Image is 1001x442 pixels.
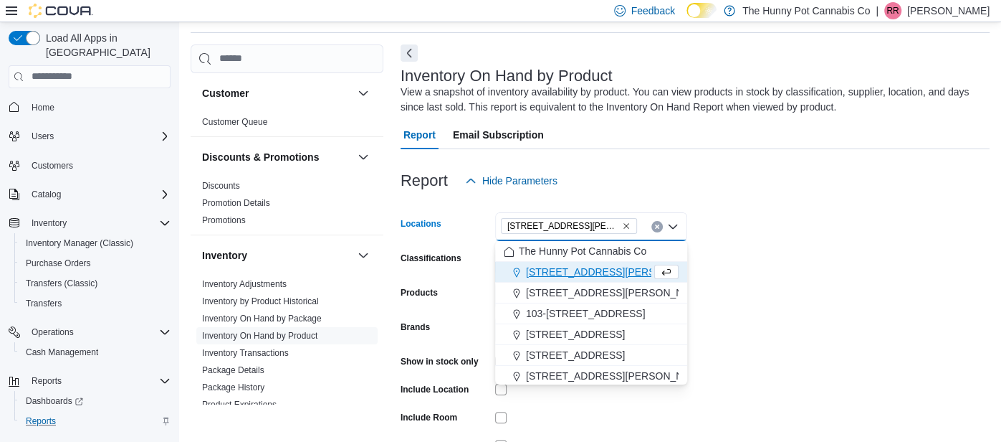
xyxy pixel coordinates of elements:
label: Products [401,287,438,298]
button: Hide Parameters [459,166,563,195]
span: Home [26,98,171,116]
label: Show in stock only [401,356,479,367]
button: Users [3,126,176,146]
a: Customers [26,157,79,174]
span: Feedback [631,4,675,18]
button: 103-[STREET_ADDRESS] [495,304,687,324]
span: Purchase Orders [26,258,91,269]
span: RR [886,2,899,19]
a: Reports [20,413,62,430]
label: Include Location [401,384,469,395]
button: Customers [3,155,176,176]
a: Product Expirations [202,400,277,410]
span: Inventory Transactions [202,347,289,359]
button: [STREET_ADDRESS] [495,345,687,366]
h3: Discounts & Promotions [202,150,319,164]
div: Discounts & Promotions [191,177,383,235]
a: Transfers [20,295,67,312]
button: Reports [3,371,176,391]
button: Home [3,97,176,118]
span: [STREET_ADDRESS][PERSON_NAME] [526,265,708,279]
button: Catalog [3,184,176,204]
span: Customer Queue [202,116,267,128]
button: Inventory [26,215,72,232]
button: Reports [14,411,176,431]
a: Inventory On Hand by Product [202,331,317,341]
button: [STREET_ADDRESS][PERSON_NAME] [495,366,687,387]
button: Catalog [26,186,67,203]
button: Operations [26,324,80,341]
span: [STREET_ADDRESS] [526,348,625,362]
span: Discounts [202,180,240,192]
button: Remove 1288 Ritson Rd N from selection in this group [622,222,631,230]
span: Operations [26,324,171,341]
span: Reports [26,415,56,427]
span: Transfers (Classic) [26,278,97,289]
h3: Customer [202,86,249,100]
a: Dashboards [14,391,176,411]
button: Discounts & Promotions [355,149,372,166]
input: Dark Mode [686,3,717,18]
span: Purchase Orders [20,255,171,272]
span: 103-[STREET_ADDRESS] [526,306,646,321]
span: Inventory On Hand by Product [202,330,317,342]
a: Inventory On Hand by Package [202,314,322,324]
span: [STREET_ADDRESS] [526,327,625,342]
span: Customers [26,156,171,174]
span: Inventory by Product Historical [202,296,319,307]
span: Reports [20,413,171,430]
button: Inventory [3,213,176,233]
button: Customer [202,86,352,100]
span: Cash Management [20,344,171,361]
span: Operations [32,326,74,338]
button: Next [401,44,418,62]
span: [STREET_ADDRESS][PERSON_NAME] [526,369,708,383]
span: Users [26,128,171,145]
span: Home [32,102,54,113]
label: Include Room [401,412,457,423]
button: Cash Management [14,342,176,362]
button: The Hunny Pot Cannabis Co [495,241,687,262]
button: Purchase Orders [14,253,176,273]
span: The Hunny Pot Cannabis Co [519,244,646,258]
a: Promotions [202,215,246,225]
div: Rebecca Reid [884,2,901,19]
button: Close list of options [667,221,679,232]
span: Package Details [202,365,264,376]
span: Report [403,121,436,149]
button: Users [26,128,59,145]
button: Transfers (Classic) [14,273,176,293]
span: Reports [26,372,171,390]
button: Inventory [355,247,372,264]
a: Inventory Manager (Classic) [20,235,139,252]
button: Operations [3,322,176,342]
div: Customer [191,113,383,136]
span: Catalog [32,189,61,200]
span: [STREET_ADDRESS][PERSON_NAME] [507,219,619,233]
a: Transfers (Classic) [20,275,103,292]
span: Promotion Details [202,197,270,209]
a: Purchase Orders [20,255,97,272]
p: [PERSON_NAME] [907,2,990,19]
a: Package History [202,382,264,392]
span: Inventory On Hand by Package [202,313,322,324]
div: View a snapshot of inventory availability by product. You can view products in stock by classific... [401,85,982,115]
span: Load All Apps in [GEOGRAPHIC_DATA] [40,31,171,60]
p: The Hunny Pot Cannabis Co [742,2,870,19]
img: Cova [29,4,93,18]
a: Home [26,99,60,116]
span: Inventory [32,217,67,229]
a: Customer Queue [202,117,267,127]
button: Customer [355,85,372,102]
span: Cash Management [26,347,98,358]
span: Dashboards [20,392,171,410]
span: Transfers (Classic) [20,275,171,292]
h3: Inventory [202,248,247,263]
span: Promotions [202,215,246,226]
span: Reports [32,375,62,387]
h3: Report [401,172,448,189]
button: [STREET_ADDRESS][PERSON_NAME] [495,262,687,283]
h3: Inventory On Hand by Product [401,67,613,85]
a: Promotion Details [202,198,270,208]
